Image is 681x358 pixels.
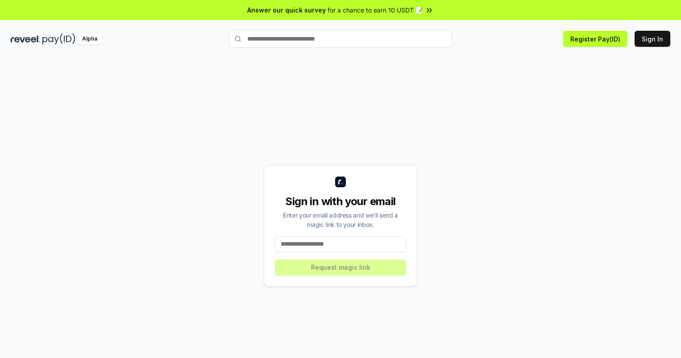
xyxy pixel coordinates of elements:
img: pay_id [42,33,75,45]
button: Sign In [635,31,670,47]
button: Register Pay(ID) [563,31,627,47]
div: Sign in with your email [275,194,406,209]
img: reveel_dark [11,33,41,45]
span: Answer our quick survey [247,5,326,15]
div: Alpha [77,33,102,45]
span: for a chance to earn 10 USDT 📝 [328,5,423,15]
img: logo_small [335,177,346,187]
div: Enter your email address and we’ll send a magic link to your inbox. [275,210,406,229]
